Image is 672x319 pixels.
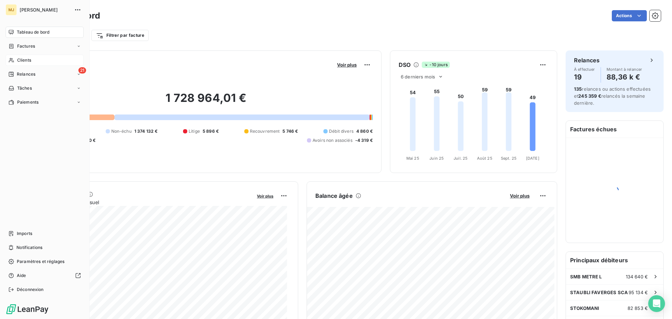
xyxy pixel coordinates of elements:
span: Voir plus [257,194,273,199]
span: SMB METRE L [570,274,602,279]
tspan: Août 25 [477,156,492,161]
span: Voir plus [510,193,530,199]
span: Tâches [17,85,32,91]
span: À effectuer [574,67,595,71]
tspan: Sept. 25 [501,156,517,161]
span: Factures [17,43,35,49]
span: Imports [17,230,32,237]
span: Relances [17,71,35,77]
span: Litige [189,128,200,134]
span: 21 [78,67,86,74]
span: Non-échu [111,128,132,134]
tspan: Juil. 25 [454,156,468,161]
span: Paramètres et réglages [17,258,64,265]
h6: DSO [399,61,411,69]
span: 1 374 132 € [134,128,158,134]
span: STOKOMANI [570,305,599,311]
span: Voir plus [337,62,357,68]
span: Paiements [17,99,38,105]
button: Voir plus [255,193,275,199]
h6: Balance âgée [315,192,353,200]
span: 82 853 € [628,305,648,311]
tspan: [DATE] [526,156,539,161]
span: -10 jours [422,62,449,68]
span: STAUBLI FAVERGES SCA [570,290,628,295]
a: Aide [6,270,84,281]
button: Voir plus [335,62,359,68]
span: 6 derniers mois [401,74,435,79]
h4: 88,36 k € [607,71,642,83]
span: Déconnexion [17,286,44,293]
h2: 1 728 964,01 € [40,91,373,112]
h6: Relances [574,56,600,64]
img: Logo LeanPay [6,304,49,315]
span: 245 359 € [578,93,601,99]
span: Clients [17,57,31,63]
h4: 19 [574,71,595,83]
span: -4 319 € [355,137,373,144]
span: 5 746 € [282,128,298,134]
span: [PERSON_NAME] [20,7,70,13]
button: Actions [612,10,647,21]
span: 134 640 € [626,274,648,279]
span: 5 896 € [203,128,219,134]
span: 95 134 € [629,290,648,295]
span: Débit divers [329,128,353,134]
h6: Principaux débiteurs [566,252,663,269]
h6: Factures échues [566,121,663,138]
span: Montant à relancer [607,67,642,71]
tspan: Juin 25 [429,156,444,161]
span: relances ou actions effectuées et relancés la semaine dernière. [574,86,651,106]
span: Recouvrement [250,128,280,134]
span: Chiffre d'affaires mensuel [40,199,252,206]
button: Voir plus [508,193,532,199]
span: Aide [17,272,26,279]
span: 4 860 € [356,128,373,134]
div: MJ [6,4,17,15]
span: Avoirs non associés [313,137,352,144]
div: Open Intercom Messenger [648,295,665,312]
span: 135 [574,86,582,92]
tspan: Mai 25 [406,156,419,161]
span: Notifications [16,244,42,251]
span: Tableau de bord [17,29,49,35]
button: Filtrer par facture [91,30,149,41]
